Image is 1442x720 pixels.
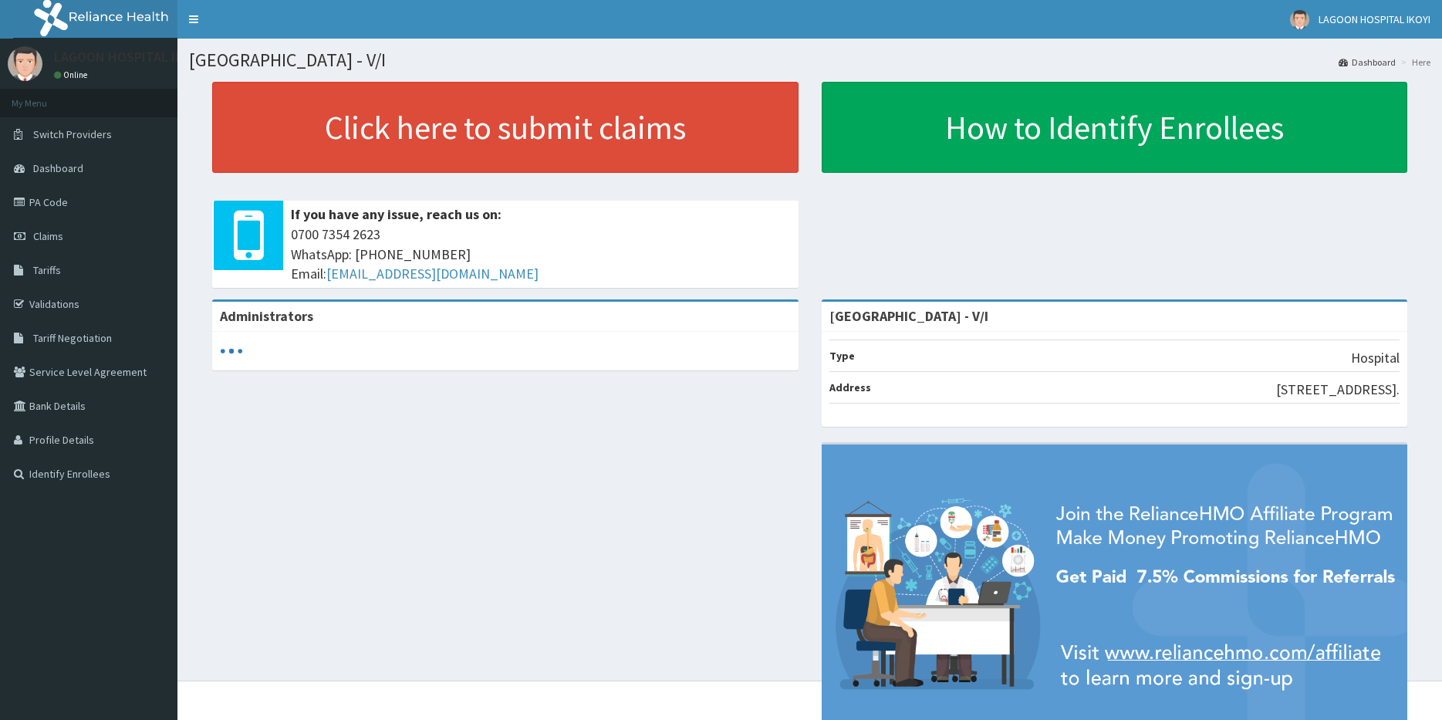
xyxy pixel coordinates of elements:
span: Tariff Negotiation [33,331,112,345]
span: Tariffs [33,263,61,277]
b: Address [829,380,871,394]
b: Administrators [220,307,313,325]
a: Online [54,69,91,80]
li: Here [1397,56,1430,69]
span: 0700 7354 2623 WhatsApp: [PHONE_NUMBER] Email: [291,225,791,284]
span: Dashboard [33,161,83,175]
p: [STREET_ADDRESS]. [1276,380,1400,400]
p: Hospital [1351,348,1400,368]
strong: [GEOGRAPHIC_DATA] - V/I [829,307,988,325]
img: User Image [8,46,42,81]
a: [EMAIL_ADDRESS][DOMAIN_NAME] [326,265,539,282]
a: Dashboard [1339,56,1396,69]
img: User Image [1290,10,1309,29]
b: If you have any issue, reach us on: [291,205,501,223]
span: LAGOON HOSPITAL IKOYI [1319,12,1430,26]
span: Claims [33,229,63,243]
h1: [GEOGRAPHIC_DATA] - V/I [189,50,1430,70]
p: LAGOON HOSPITAL IKOYI [54,50,203,64]
a: How to Identify Enrollees [822,82,1408,173]
svg: audio-loading [220,340,243,363]
a: Click here to submit claims [212,82,799,173]
b: Type [829,349,855,363]
span: Switch Providers [33,127,112,141]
